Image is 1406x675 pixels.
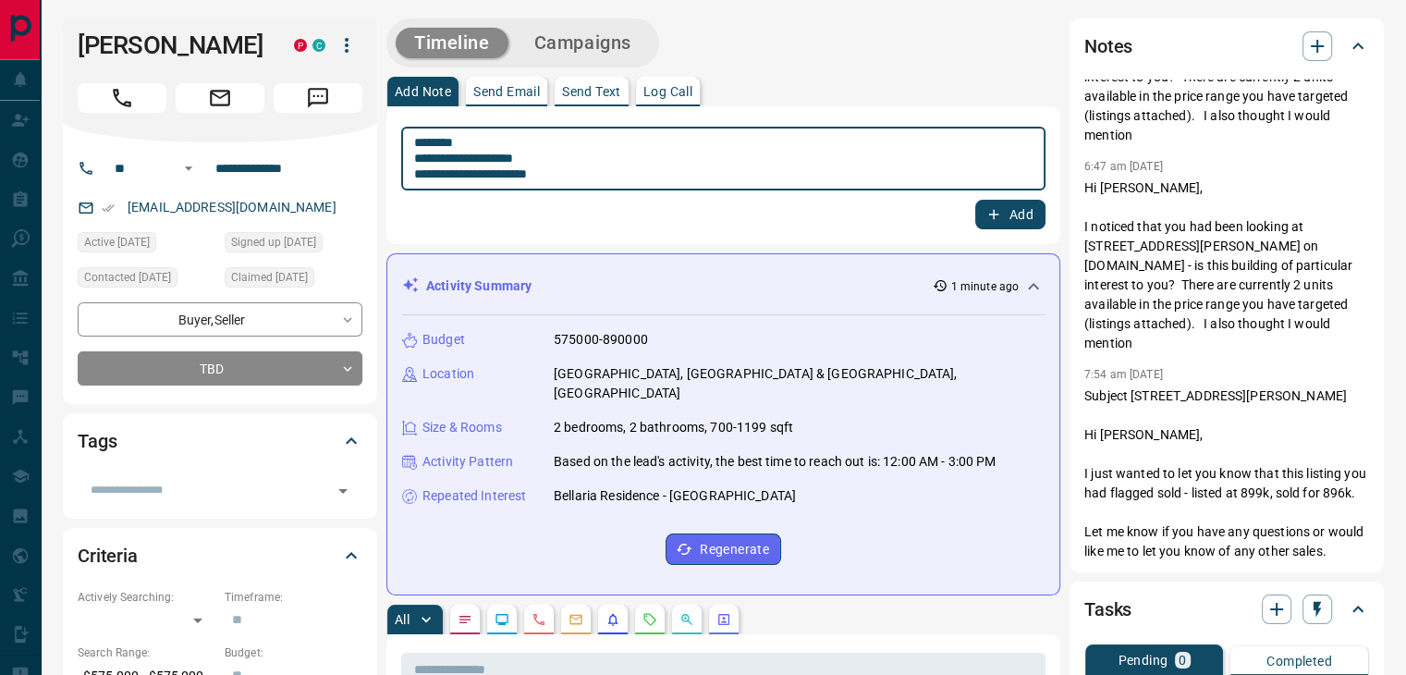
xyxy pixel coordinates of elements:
p: Hi [PERSON_NAME], I noticed that you had been looking at [STREET_ADDRESS][PERSON_NAME] on [DOMAIN... [1084,178,1369,353]
div: Sun Aug 17 2025 [78,232,215,258]
div: condos.ca [312,39,325,52]
p: Based on the lead's activity, the best time to reach out is: 12:00 AM - 3:00 PM [554,452,996,472]
h1: [PERSON_NAME] [78,31,266,60]
svg: Calls [532,612,546,627]
svg: Emails [569,612,583,627]
div: Tasks [1084,587,1369,632]
span: Call [78,83,166,113]
div: Sun Apr 08 2018 [225,232,362,258]
p: Budget [422,330,465,350]
div: Tags [78,419,362,463]
p: Completed [1266,655,1332,668]
svg: Listing Alerts [605,612,620,627]
button: Add [975,200,1045,229]
svg: Notes [458,612,472,627]
p: Timeframe: [225,589,362,606]
svg: Requests [642,612,657,627]
h2: Notes [1084,31,1132,61]
div: Thu Dec 12 2024 [225,267,362,293]
svg: Opportunities [679,612,694,627]
h2: Tasks [1084,595,1131,624]
p: Search Range: [78,644,215,661]
a: [EMAIL_ADDRESS][DOMAIN_NAME] [128,200,336,215]
div: Criteria [78,534,362,578]
button: Regenerate [666,534,781,565]
p: Send Text [562,85,621,98]
svg: Lead Browsing Activity [495,612,509,627]
p: 575000-890000 [554,330,648,350]
h2: Criteria [78,541,138,571]
div: property.ca [294,39,307,52]
p: Add Note [395,85,451,98]
h2: Tags [78,426,116,456]
p: Pending [1118,654,1168,667]
p: Send Email [473,85,540,98]
p: 2 bedrooms, 2 bathrooms, 700-1199 sqft [554,418,793,437]
div: Buyer , Seller [78,302,362,337]
div: Thu Dec 12 2024 [78,267,215,293]
p: 7:54 am [DATE] [1084,368,1163,381]
p: Log Call [643,85,692,98]
p: Activity Summary [426,276,532,296]
span: Claimed [DATE] [231,268,308,287]
p: 1 minute ago [951,278,1019,295]
svg: Agent Actions [716,612,731,627]
p: Subject [STREET_ADDRESS][PERSON_NAME] Hi [PERSON_NAME], I just wanted to let you know that this l... [1084,387,1369,600]
p: Repeated Interest [422,486,526,506]
p: Budget: [225,644,362,661]
button: Timeline [396,28,508,58]
div: Activity Summary1 minute ago [402,269,1045,303]
p: Actively Searching: [78,589,215,606]
span: Contacted [DATE] [84,268,171,287]
span: Active [DATE] [84,233,150,252]
p: Location [422,364,474,384]
div: Notes [1084,24,1369,68]
p: 6:47 am [DATE] [1084,160,1163,173]
svg: Email Verified [102,202,115,215]
button: Campaigns [516,28,650,58]
p: [GEOGRAPHIC_DATA], [GEOGRAPHIC_DATA] & [GEOGRAPHIC_DATA], [GEOGRAPHIC_DATA] [554,364,1045,403]
button: Open [330,478,356,504]
p: 0 [1179,654,1186,667]
p: Bellaria Residence - [GEOGRAPHIC_DATA] [554,486,796,506]
p: All [395,613,410,626]
button: Open [177,157,200,179]
span: Signed up [DATE] [231,233,316,252]
p: Size & Rooms [422,418,502,437]
span: Email [176,83,264,113]
span: Message [274,83,362,113]
div: TBD [78,351,362,386]
p: Activity Pattern [422,452,513,472]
